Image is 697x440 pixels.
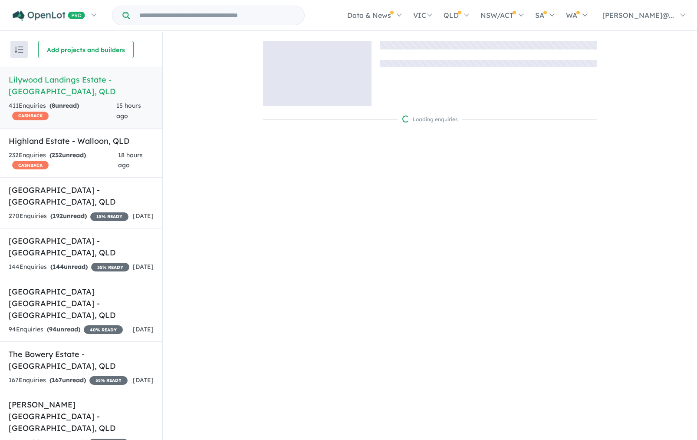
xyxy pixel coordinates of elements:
h5: Lilywood Landings Estate - [GEOGRAPHIC_DATA] , QLD [9,74,154,97]
img: sort.svg [15,46,23,53]
span: 192 [53,212,63,220]
div: Loading enquiries [402,115,458,124]
div: 144 Enquir ies [9,262,129,272]
span: 35 % READY [91,263,129,271]
span: 167 [52,376,62,384]
span: CASHBACK [12,161,49,169]
input: Try estate name, suburb, builder or developer [132,6,302,25]
span: 8 [52,102,55,109]
img: Openlot PRO Logo White [13,10,85,21]
strong: ( unread) [49,102,79,109]
strong: ( unread) [50,263,88,271]
span: 15 hours ago [116,102,141,120]
span: [PERSON_NAME]@... [602,11,674,20]
h5: [GEOGRAPHIC_DATA] [GEOGRAPHIC_DATA] - [GEOGRAPHIC_DATA] , QLD [9,286,154,321]
span: 15 % READY [90,212,128,221]
strong: ( unread) [50,212,87,220]
span: 144 [53,263,64,271]
h5: [PERSON_NAME][GEOGRAPHIC_DATA] - [GEOGRAPHIC_DATA] , QLD [9,399,154,434]
strong: ( unread) [49,151,86,159]
span: 18 hours ago [118,151,143,169]
span: 232 [52,151,62,159]
h5: Highland Estate - Walloon , QLD [9,135,154,147]
span: [DATE] [133,376,154,384]
span: [DATE] [133,212,154,220]
h5: [GEOGRAPHIC_DATA] - [GEOGRAPHIC_DATA] , QLD [9,235,154,258]
span: 35 % READY [89,376,128,385]
h5: [GEOGRAPHIC_DATA] - [GEOGRAPHIC_DATA] , QLD [9,184,154,208]
div: 411 Enquir ies [9,101,116,122]
span: 94 [49,325,56,333]
span: CASHBACK [12,112,49,120]
button: Add projects and builders [38,41,134,58]
strong: ( unread) [49,376,86,384]
span: [DATE] [133,325,154,333]
span: [DATE] [133,263,154,271]
h5: The Bowery Estate - [GEOGRAPHIC_DATA] , QLD [9,348,154,372]
div: 232 Enquir ies [9,150,118,171]
div: 167 Enquir ies [9,375,128,386]
span: 40 % READY [84,325,123,334]
div: 94 Enquir ies [9,324,123,335]
strong: ( unread) [47,325,80,333]
div: 270 Enquir ies [9,211,128,222]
